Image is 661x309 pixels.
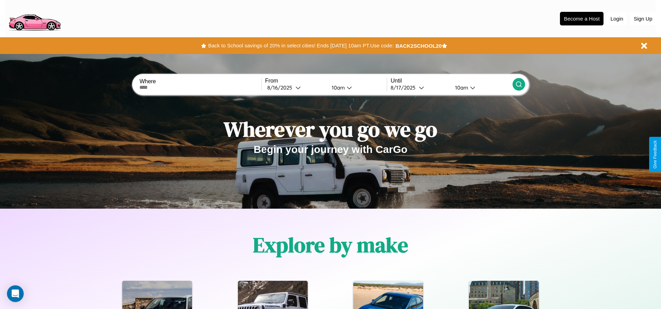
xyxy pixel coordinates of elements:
[630,12,656,25] button: Sign Up
[653,140,658,169] div: Give Feedback
[607,12,627,25] button: Login
[253,231,408,259] h1: Explore by make
[5,3,64,32] img: logo
[391,78,512,84] label: Until
[560,12,604,25] button: Become a Host
[391,84,419,91] div: 8 / 17 / 2025
[206,41,395,51] button: Back to School savings of 20% in select cities! Ends [DATE] 10am PT.Use code:
[449,84,513,91] button: 10am
[328,84,347,91] div: 10am
[326,84,387,91] button: 10am
[452,84,470,91] div: 10am
[267,84,295,91] div: 8 / 16 / 2025
[7,285,24,302] div: Open Intercom Messenger
[395,43,442,49] b: BACK2SCHOOL20
[265,84,326,91] button: 8/16/2025
[265,78,387,84] label: From
[139,78,261,85] label: Where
